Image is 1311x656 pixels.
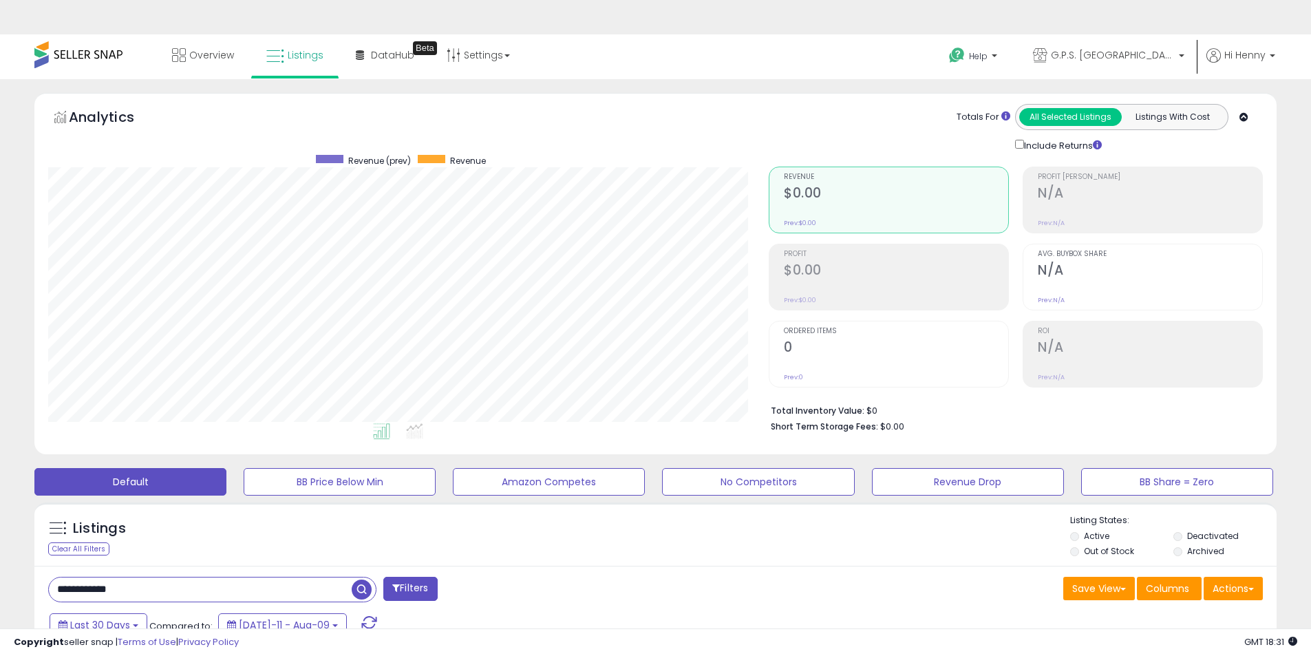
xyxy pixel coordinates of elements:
[73,519,126,538] h5: Listings
[1070,514,1277,527] p: Listing States:
[239,618,330,632] span: [DATE]-11 - Aug-09
[771,421,878,432] b: Short Term Storage Fees:
[1038,328,1262,335] span: ROI
[938,36,1011,79] a: Help
[383,577,437,601] button: Filters
[1244,635,1297,648] span: 2025-09-11 18:31 GMT
[1051,48,1175,62] span: G.P.S. [GEOGRAPHIC_DATA]
[149,620,213,633] span: Compared to:
[1081,468,1273,496] button: BB Share = Zero
[14,636,239,649] div: seller snap | |
[1038,251,1262,258] span: Avg. Buybox Share
[1146,582,1189,595] span: Columns
[880,420,904,433] span: $0.00
[371,48,414,62] span: DataHub
[14,635,64,648] strong: Copyright
[288,48,323,62] span: Listings
[1038,373,1065,381] small: Prev: N/A
[784,251,1008,258] span: Profit
[784,219,816,227] small: Prev: $0.00
[1038,219,1065,227] small: Prev: N/A
[948,47,966,64] i: Get Help
[771,401,1253,418] li: $0
[784,373,803,381] small: Prev: 0
[1063,577,1135,600] button: Save View
[1023,34,1195,79] a: G.P.S. [GEOGRAPHIC_DATA]
[1121,108,1224,126] button: Listings With Cost
[1005,137,1118,153] div: Include Returns
[1019,108,1122,126] button: All Selected Listings
[69,107,161,130] h5: Analytics
[784,173,1008,181] span: Revenue
[662,468,854,496] button: No Competitors
[453,468,645,496] button: Amazon Competes
[348,155,411,167] span: Revenue (prev)
[1187,545,1224,557] label: Archived
[345,34,425,76] a: DataHub
[1137,577,1202,600] button: Columns
[436,34,520,76] a: Settings
[1038,262,1262,281] h2: N/A
[1084,530,1109,542] label: Active
[1038,296,1065,304] small: Prev: N/A
[178,635,239,648] a: Privacy Policy
[413,41,437,55] div: Tooltip anchor
[256,34,334,76] a: Listings
[771,405,864,416] b: Total Inventory Value:
[969,50,988,62] span: Help
[189,48,234,62] span: Overview
[1084,545,1134,557] label: Out of Stock
[1038,339,1262,358] h2: N/A
[34,468,226,496] button: Default
[162,34,244,76] a: Overview
[50,613,147,637] button: Last 30 Days
[48,542,109,556] div: Clear All Filters
[450,155,486,167] span: Revenue
[784,328,1008,335] span: Ordered Items
[784,185,1008,204] h2: $0.00
[784,296,816,304] small: Prev: $0.00
[1224,48,1266,62] span: Hi Henny
[784,262,1008,281] h2: $0.00
[1038,173,1262,181] span: Profit [PERSON_NAME]
[118,635,176,648] a: Terms of Use
[1038,185,1262,204] h2: N/A
[1204,577,1263,600] button: Actions
[244,468,436,496] button: BB Price Below Min
[784,339,1008,358] h2: 0
[218,613,347,637] button: [DATE]-11 - Aug-09
[872,468,1064,496] button: Revenue Drop
[70,618,130,632] span: Last 30 Days
[1206,48,1275,79] a: Hi Henny
[957,111,1010,124] div: Totals For
[1187,530,1239,542] label: Deactivated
